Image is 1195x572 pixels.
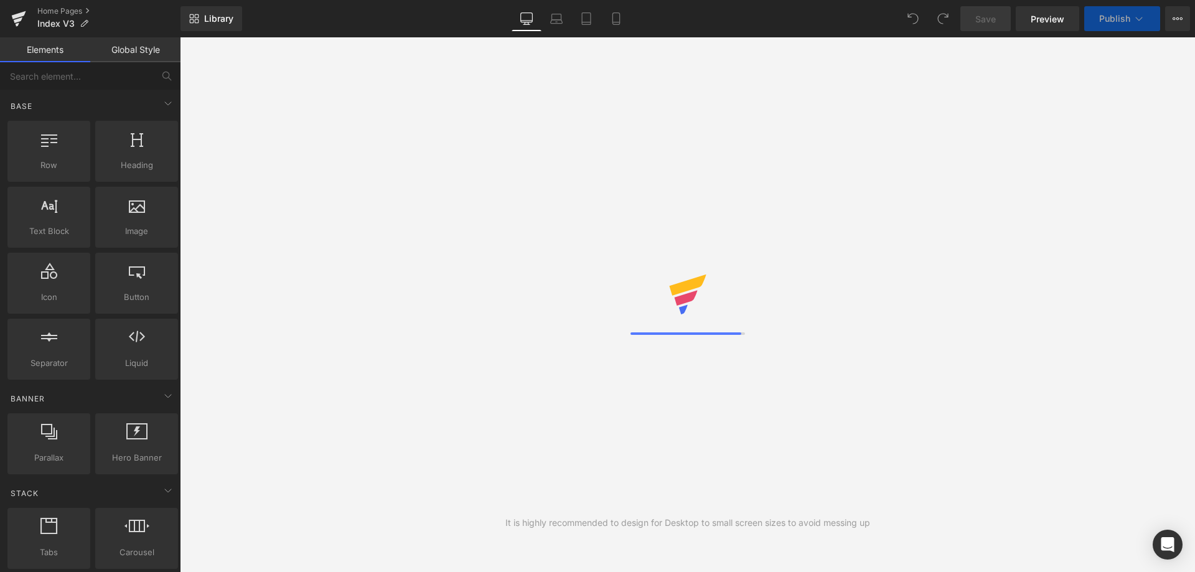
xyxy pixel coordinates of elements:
span: Carousel [99,546,174,559]
span: Tabs [11,546,87,559]
span: Base [9,100,34,112]
span: Banner [9,393,46,405]
span: Preview [1031,12,1064,26]
button: Publish [1084,6,1160,31]
div: It is highly recommended to design for Desktop to small screen sizes to avoid messing up [505,516,870,530]
a: Global Style [90,37,180,62]
span: Parallax [11,451,87,464]
a: Laptop [541,6,571,31]
span: Liquid [99,357,174,370]
span: Text Block [11,225,87,238]
span: Save [975,12,996,26]
a: Home Pages [37,6,180,16]
span: Index V3 [37,19,75,29]
a: Mobile [601,6,631,31]
span: Heading [99,159,174,172]
button: More [1165,6,1190,31]
span: Button [99,291,174,304]
a: Tablet [571,6,601,31]
span: Hero Banner [99,451,174,464]
button: Undo [901,6,926,31]
span: Image [99,225,174,238]
span: Library [204,13,233,24]
a: Desktop [512,6,541,31]
span: Row [11,159,87,172]
span: Icon [11,291,87,304]
button: Redo [930,6,955,31]
span: Publish [1099,14,1130,24]
a: Preview [1016,6,1079,31]
span: Stack [9,487,40,499]
a: New Library [180,6,242,31]
span: Separator [11,357,87,370]
div: Open Intercom Messenger [1153,530,1183,560]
